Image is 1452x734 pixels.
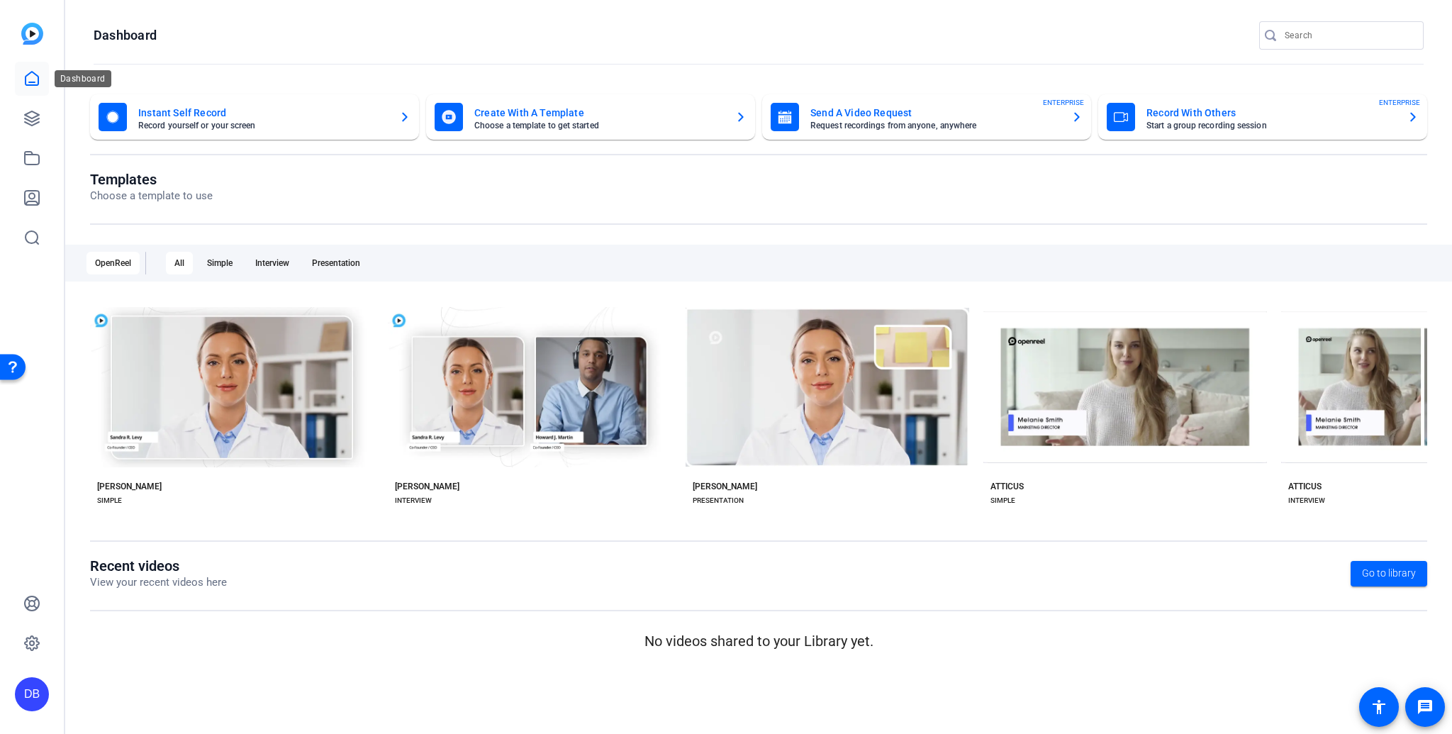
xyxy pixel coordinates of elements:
[990,481,1024,492] div: ATTICUS
[94,27,157,44] h1: Dashboard
[1417,699,1434,716] mat-icon: message
[395,495,432,506] div: INTERVIEW
[1098,94,1427,140] button: Record With OthersStart a group recording sessionENTERPRISE
[762,94,1091,140] button: Send A Video RequestRequest recordings from anyone, anywhereENTERPRISE
[97,495,122,506] div: SIMPLE
[138,104,388,121] mat-card-title: Instant Self Record
[1362,566,1416,581] span: Go to library
[1146,104,1396,121] mat-card-title: Record With Others
[90,188,213,204] p: Choose a template to use
[1351,561,1427,586] a: Go to library
[199,252,241,274] div: Simple
[90,557,227,574] h1: Recent videos
[97,481,162,492] div: [PERSON_NAME]
[693,495,744,506] div: PRESENTATION
[1370,699,1387,716] mat-icon: accessibility
[1043,97,1084,108] span: ENTERPRISE
[86,252,140,274] div: OpenReel
[138,121,388,130] mat-card-subtitle: Record yourself or your screen
[303,252,369,274] div: Presentation
[810,121,1060,130] mat-card-subtitle: Request recordings from anyone, anywhere
[90,630,1427,652] p: No videos shared to your Library yet.
[247,252,298,274] div: Interview
[166,252,193,274] div: All
[55,70,111,87] div: Dashboard
[90,171,213,188] h1: Templates
[474,104,724,121] mat-card-title: Create With A Template
[474,121,724,130] mat-card-subtitle: Choose a template to get started
[426,94,755,140] button: Create With A TemplateChoose a template to get started
[693,481,757,492] div: [PERSON_NAME]
[15,677,49,711] div: DB
[21,23,43,45] img: blue-gradient.svg
[810,104,1060,121] mat-card-title: Send A Video Request
[1146,121,1396,130] mat-card-subtitle: Start a group recording session
[1379,97,1420,108] span: ENTERPRISE
[990,495,1015,506] div: SIMPLE
[1288,481,1322,492] div: ATTICUS
[90,574,227,591] p: View your recent videos here
[1285,27,1412,44] input: Search
[90,94,419,140] button: Instant Self RecordRecord yourself or your screen
[1288,495,1325,506] div: INTERVIEW
[395,481,459,492] div: [PERSON_NAME]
